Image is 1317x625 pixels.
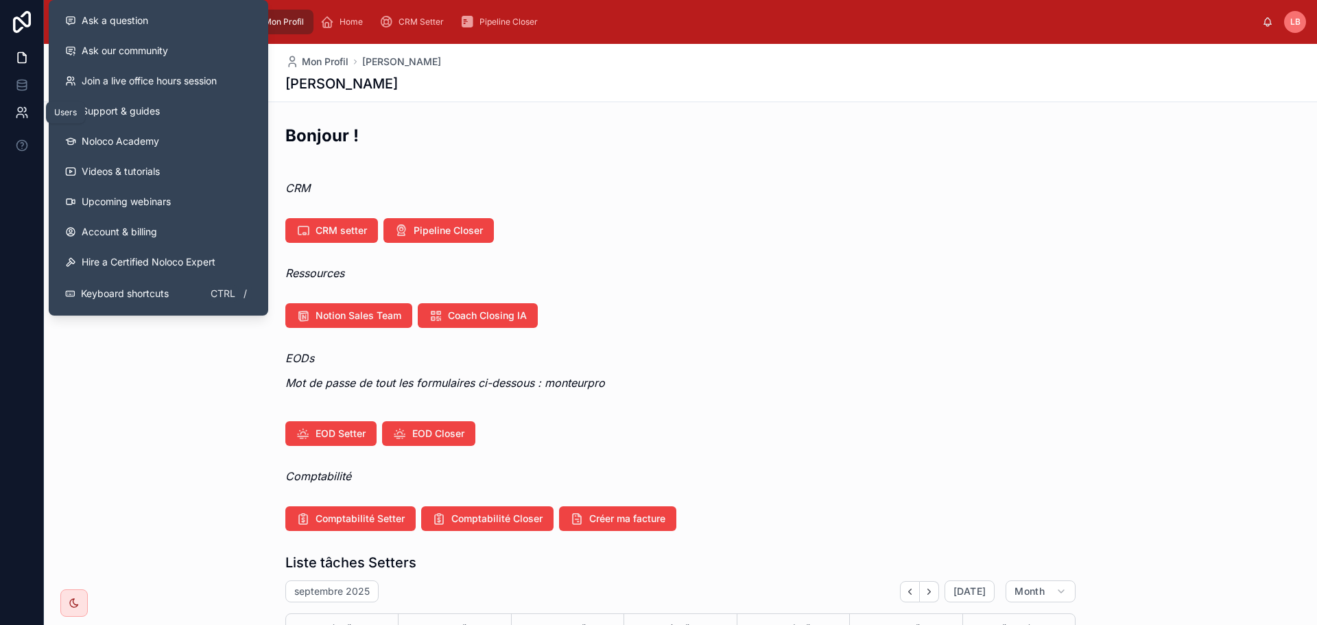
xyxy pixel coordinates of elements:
[479,16,538,27] span: Pipeline Closer
[285,506,416,531] button: Comptabilité Setter
[375,10,453,34] a: CRM Setter
[285,303,412,328] button: Notion Sales Team
[316,224,367,237] span: CRM setter
[285,351,314,365] em: EODs
[82,14,148,27] span: Ask a question
[414,224,483,237] span: Pipeline Closer
[316,512,405,526] span: Comptabilité Setter
[241,10,313,34] a: Mon Profil
[81,287,169,300] span: Keyboard shortcuts
[285,266,344,280] em: Ressources
[239,288,250,299] span: /
[82,195,171,209] span: Upcoming webinars
[54,187,263,217] a: Upcoming webinars
[285,74,398,93] h1: [PERSON_NAME]
[285,421,377,446] button: EOD Setter
[1006,580,1076,602] button: Month
[54,107,77,118] div: Users
[82,255,215,269] span: Hire a Certified Noloco Expert
[54,5,263,36] button: Ask a question
[285,376,605,390] em: Mot de passe de tout les formulaires ci-dessous : monteurpro
[285,553,416,572] h1: Liste tâches Setters
[340,16,363,27] span: Home
[559,506,676,531] button: Créer ma facture
[285,124,359,147] h2: Bonjour !
[285,55,348,69] a: Mon Profil
[920,581,939,602] button: Next
[234,7,1262,37] div: scrollable content
[82,134,159,148] span: Noloco Academy
[285,218,378,243] button: CRM setter
[54,217,263,247] a: Account & billing
[448,309,527,322] span: Coach Closing IA
[209,285,237,302] span: Ctrl
[451,512,543,526] span: Comptabilité Closer
[589,512,665,526] span: Créer ma facture
[54,36,263,66] a: Ask our community
[54,247,263,277] button: Hire a Certified Noloco Expert
[285,181,310,195] em: CRM
[383,218,494,243] button: Pipeline Closer
[82,165,160,178] span: Videos & tutorials
[82,44,168,58] span: Ask our community
[456,10,547,34] a: Pipeline Closer
[316,309,401,322] span: Notion Sales Team
[302,55,348,69] span: Mon Profil
[54,277,263,310] button: Keyboard shortcutsCtrl/
[945,580,995,602] button: [DATE]
[82,104,160,118] span: Support & guides
[412,427,464,440] span: EOD Closer
[1290,16,1301,27] span: LB
[1015,585,1045,598] span: Month
[285,469,351,483] em: Comptabilité
[54,156,263,187] a: Videos & tutorials
[294,585,370,598] h2: septembre 2025
[900,581,920,602] button: Back
[316,427,366,440] span: EOD Setter
[54,96,263,126] a: Support & guides
[418,303,538,328] button: Coach Closing IA
[421,506,554,531] button: Comptabilité Closer
[82,225,157,239] span: Account & billing
[264,16,304,27] span: Mon Profil
[82,74,217,88] span: Join a live office hours session
[362,55,441,69] a: [PERSON_NAME]
[54,126,263,156] a: Noloco Academy
[953,585,986,598] span: [DATE]
[399,16,444,27] span: CRM Setter
[54,66,263,96] a: Join a live office hours session
[382,421,475,446] button: EOD Closer
[316,10,372,34] a: Home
